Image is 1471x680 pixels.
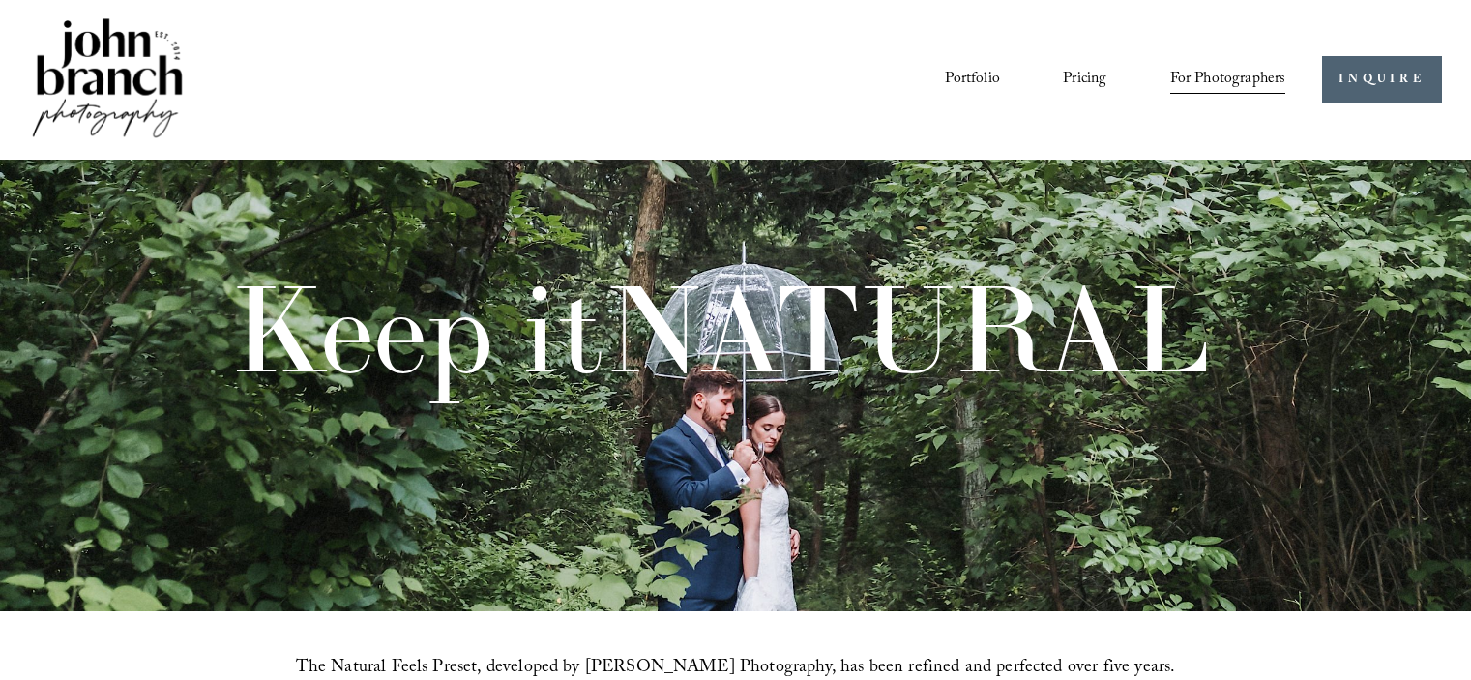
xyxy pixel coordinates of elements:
[229,269,1210,390] h1: Keep it
[1170,65,1286,95] span: For Photographers
[1322,56,1441,103] a: INQUIRE
[1170,64,1286,97] a: folder dropdown
[945,64,999,97] a: Portfolio
[603,252,1210,404] span: NATURAL
[29,15,186,145] img: John Branch IV Photography
[1063,64,1106,97] a: Pricing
